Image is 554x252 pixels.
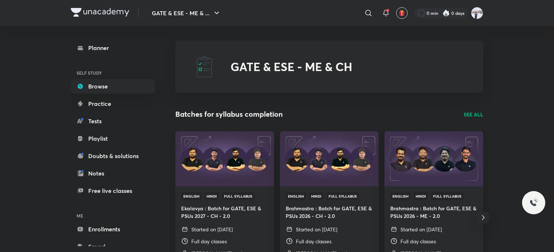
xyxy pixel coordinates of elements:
span: Hindi [204,192,219,200]
span: English [286,192,306,200]
a: Planner [71,41,155,55]
img: ttu [529,198,538,207]
h6: SELF STUDY [71,67,155,79]
img: Thumbnail [383,131,484,187]
img: Company Logo [71,8,129,17]
a: Company Logo [71,8,129,18]
a: Notes [71,166,155,181]
p: Started on [DATE] [296,226,337,233]
h2: GATE & ESE - ME & CH [231,60,352,74]
a: Tests [71,114,155,128]
button: GATE & ESE - ME & ... [147,6,225,20]
h4: Brahmastra : Batch for GATE, ESE & PSUs 2026 - CH - 2.0 [286,205,373,220]
span: English [390,192,411,200]
span: Hindi [414,192,428,200]
h4: Brahmastra : Batch for GATE, ESE & PSUs 2026 - ME - 2.0 [390,205,477,220]
a: Free live classes [71,183,155,198]
p: Full day classes [191,237,227,245]
h2: Batches for syllabus completion [175,109,283,120]
a: Practice [71,96,155,111]
span: English [181,192,201,200]
span: Full Syllabus [431,192,464,200]
img: Nikhil [471,7,483,19]
a: Playlist [71,131,155,146]
h4: Ekalavya : Batch for GATE, ESE & PSUs 2027 - CH - 2.0 [181,205,268,220]
a: Doubts & solutions [71,149,155,163]
a: SEE ALL [464,111,483,118]
img: GATE & ESE - ME & CH [193,55,216,78]
img: avatar [399,10,405,16]
span: Full Syllabus [326,192,359,200]
p: Full day classes [296,237,331,245]
span: Full Syllabus [222,192,254,200]
p: Started on [DATE] [191,226,233,233]
button: avatar [396,7,408,19]
img: Thumbnail [174,131,275,187]
span: Hindi [309,192,323,200]
a: Browse [71,79,155,94]
img: Thumbnail [279,131,379,187]
h6: ME [71,210,155,222]
a: Enrollments [71,222,155,236]
p: Full day classes [400,237,436,245]
p: Started on [DATE] [400,226,442,233]
img: streak [443,9,450,17]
